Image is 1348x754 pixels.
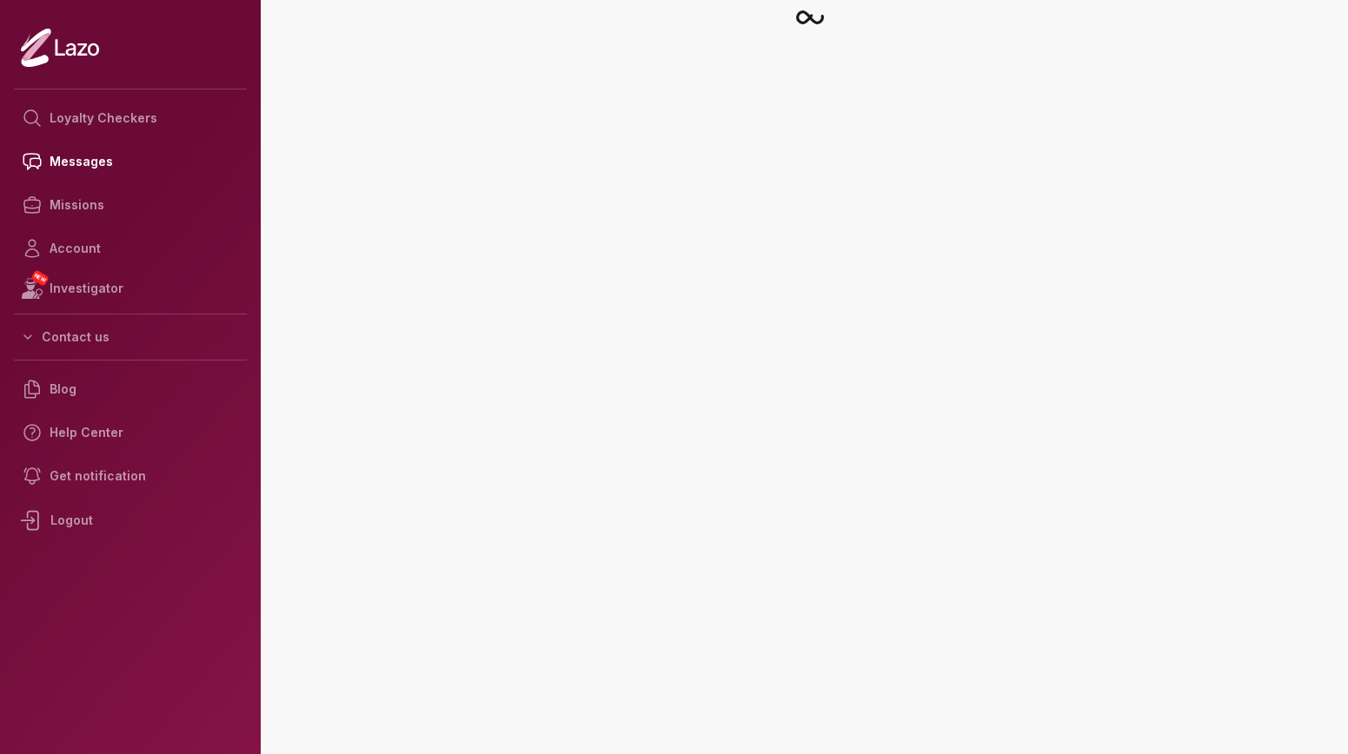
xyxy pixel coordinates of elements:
[14,411,247,454] a: Help Center
[14,321,247,353] button: Contact us
[14,498,247,543] div: Logout
[30,269,50,287] span: NEW
[14,183,247,227] a: Missions
[14,454,247,498] a: Get notification
[14,270,247,307] a: NEWInvestigator
[14,367,247,411] a: Blog
[14,140,247,183] a: Messages
[14,96,247,140] a: Loyalty Checkers
[14,227,247,270] a: Account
